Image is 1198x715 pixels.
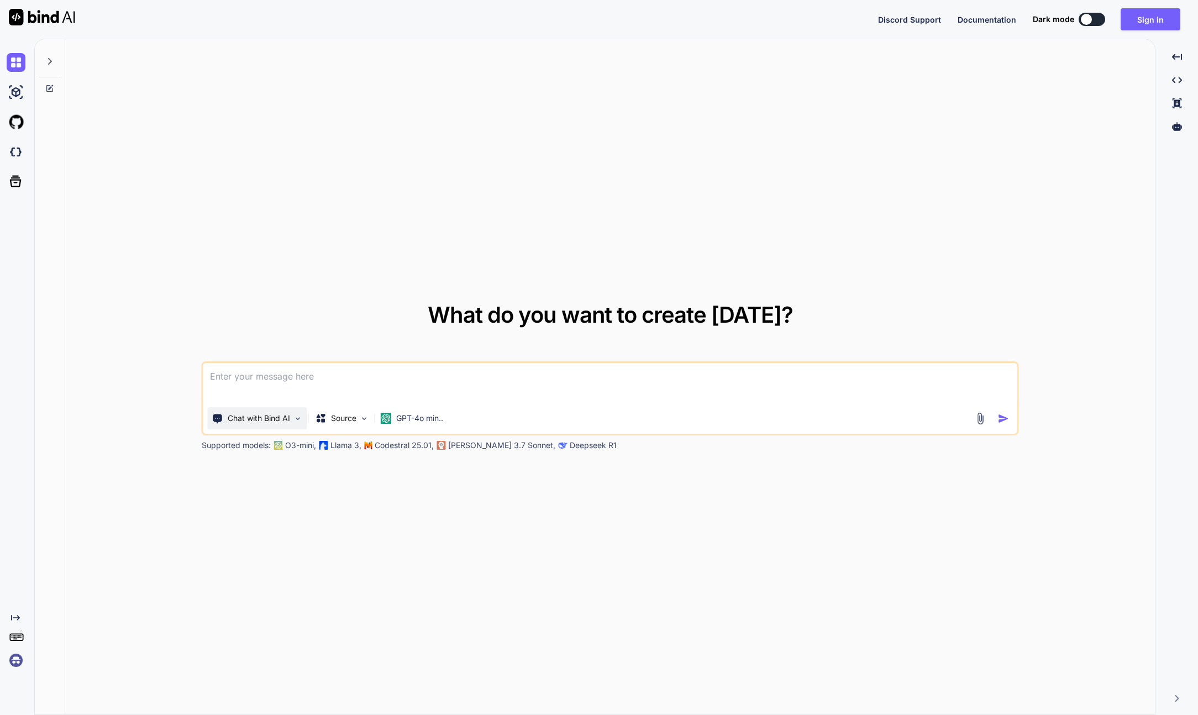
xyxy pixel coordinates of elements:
[998,413,1010,424] img: icon
[878,15,941,24] span: Discord Support
[974,412,987,425] img: attachment
[365,441,372,449] img: Mistral-AI
[396,413,443,424] p: GPT-4o min..
[274,441,283,450] img: GPT-4
[958,15,1016,24] span: Documentation
[7,113,25,132] img: githubLight
[1033,14,1074,25] span: Dark mode
[285,440,316,451] p: O3-mini,
[878,14,941,25] button: Discord Support
[293,414,303,423] img: Pick Tools
[559,441,568,450] img: claude
[448,440,555,451] p: [PERSON_NAME] 3.7 Sonnet,
[7,83,25,102] img: ai-studio
[319,441,328,450] img: Llama2
[570,440,617,451] p: Deepseek R1
[1121,8,1180,30] button: Sign in
[381,413,392,424] img: GPT-4o mini
[7,53,25,72] img: chat
[958,14,1016,25] button: Documentation
[437,441,446,450] img: claude
[428,301,793,328] span: What do you want to create [DATE]?
[360,414,369,423] img: Pick Models
[331,413,356,424] p: Source
[228,413,290,424] p: Chat with Bind AI
[330,440,361,451] p: Llama 3,
[9,9,75,25] img: Bind AI
[375,440,434,451] p: Codestral 25.01,
[7,143,25,161] img: darkCloudIdeIcon
[7,651,25,670] img: signin
[202,440,271,451] p: Supported models:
